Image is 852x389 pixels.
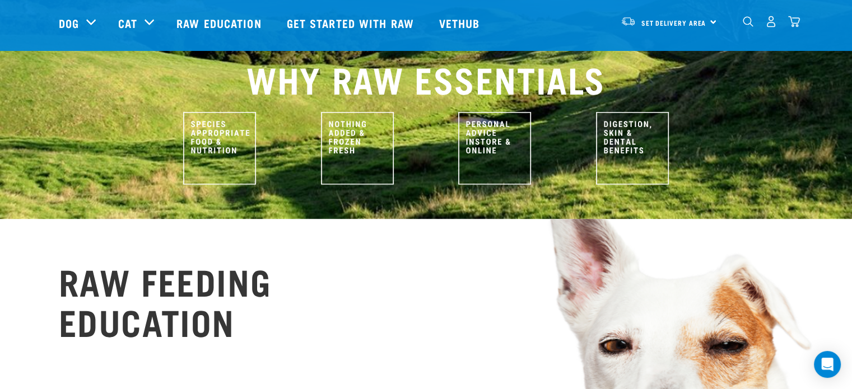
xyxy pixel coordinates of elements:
[458,112,531,185] img: Personal Advice
[788,16,800,27] img: home-icon@2x.png
[428,1,494,45] a: Vethub
[276,1,428,45] a: Get started with Raw
[118,15,137,31] a: Cat
[165,1,275,45] a: Raw Education
[641,21,706,25] span: Set Delivery Area
[814,351,841,378] div: Open Intercom Messenger
[621,16,636,26] img: van-moving.png
[596,112,669,185] img: Raw Benefits
[765,16,777,27] img: user.png
[59,260,272,341] h2: RAW FEEDING EDUCATION
[183,112,256,185] img: Species Appropriate Nutrition
[59,15,79,31] a: Dog
[59,58,794,99] h2: WHY RAW ESSENTIALS
[743,16,753,27] img: home-icon-1@2x.png
[321,112,394,185] img: Nothing Added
